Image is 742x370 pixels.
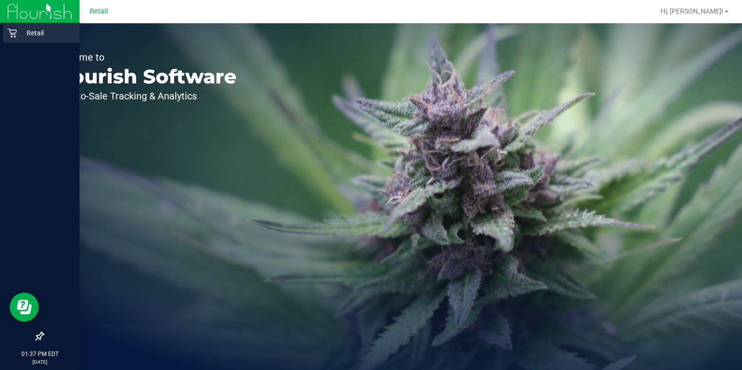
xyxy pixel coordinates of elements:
span: Hi, [PERSON_NAME]! [661,7,724,15]
span: Retail [90,7,108,16]
p: 01:37 PM EDT [4,350,75,358]
p: Seed-to-Sale Tracking & Analytics [52,91,237,101]
inline-svg: Retail [7,28,17,38]
iframe: Resource center [10,292,39,322]
p: Flourish Software [52,67,237,86]
p: Welcome to [52,52,237,62]
p: Retail [17,27,75,39]
p: [DATE] [4,358,75,366]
